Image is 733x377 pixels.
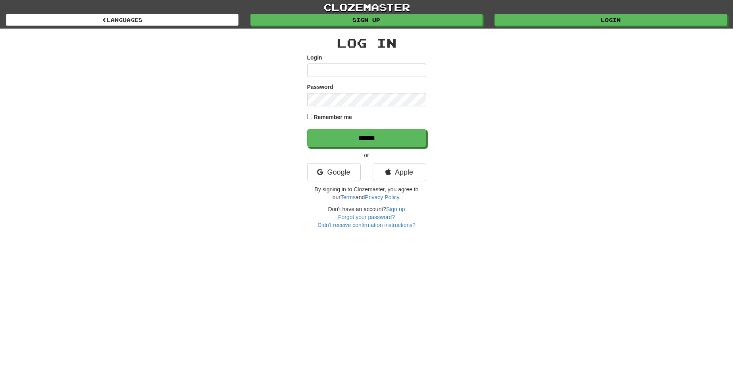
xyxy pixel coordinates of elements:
p: or [307,151,426,159]
a: Privacy Policy [365,194,399,200]
p: By signing in to Clozemaster, you agree to our and . [307,185,426,201]
a: Didn't receive confirmation instructions? [317,222,416,228]
a: Terms [341,194,356,200]
a: Sign up [250,14,483,26]
a: Apple [373,163,426,181]
label: Remember me [314,113,352,121]
a: Languages [6,14,239,26]
a: Google [307,163,361,181]
div: Don't have an account? [307,205,426,229]
a: Forgot your password? [338,214,395,220]
label: Password [307,83,333,91]
label: Login [307,54,322,62]
a: Login [494,14,727,26]
h2: Log In [307,37,426,50]
a: Sign up [386,206,405,212]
